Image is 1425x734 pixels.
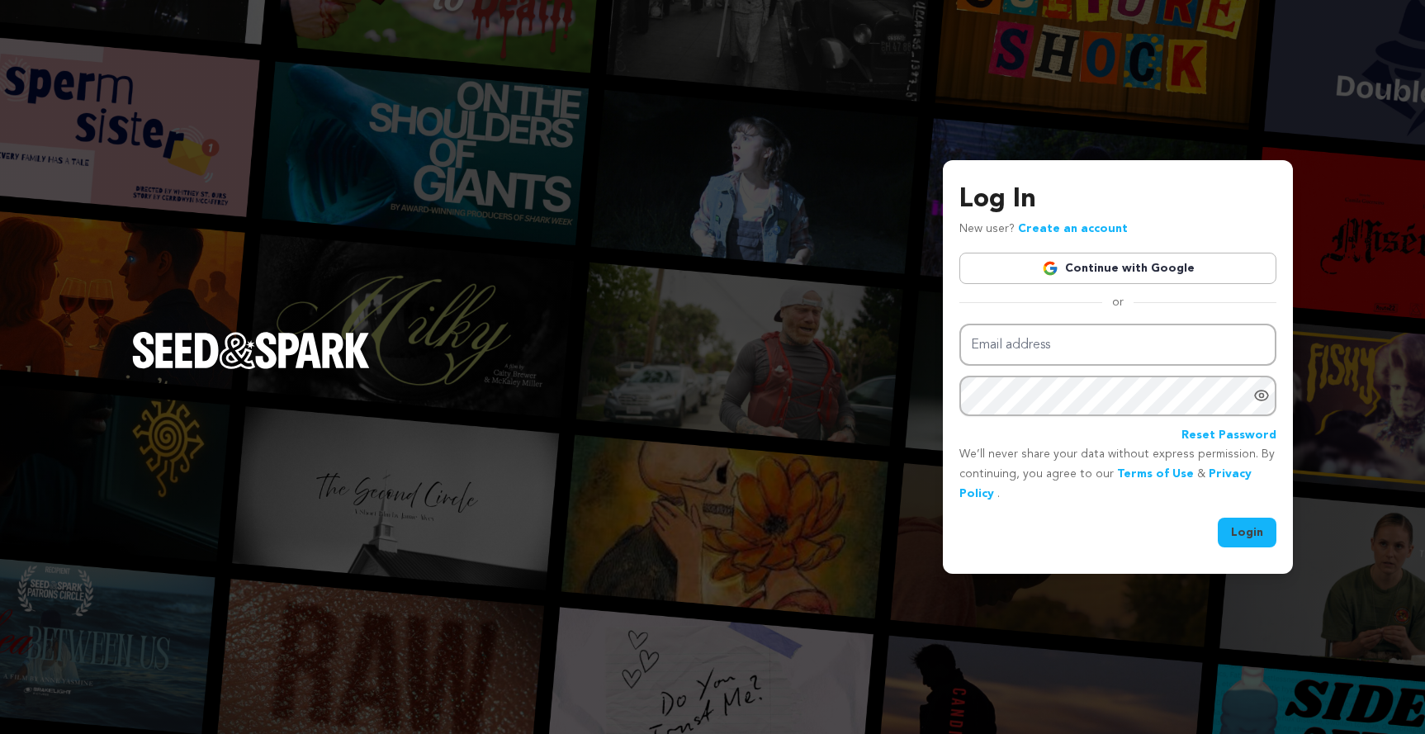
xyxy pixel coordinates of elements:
input: Email address [959,324,1276,366]
img: Google logo [1042,260,1058,277]
a: Seed&Spark Homepage [132,332,370,401]
img: Seed&Spark Logo [132,332,370,368]
p: We’ll never share your data without express permission. By continuing, you agree to our & . [959,445,1276,504]
button: Login [1218,518,1276,547]
p: New user? [959,220,1128,239]
a: Privacy Policy [959,468,1252,500]
a: Continue with Google [959,253,1276,284]
a: Terms of Use [1117,468,1194,480]
a: Create an account [1018,223,1128,234]
h3: Log In [959,180,1276,220]
a: Show password as plain text. Warning: this will display your password on the screen. [1253,387,1270,404]
a: Reset Password [1181,426,1276,446]
span: or [1102,294,1134,310]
